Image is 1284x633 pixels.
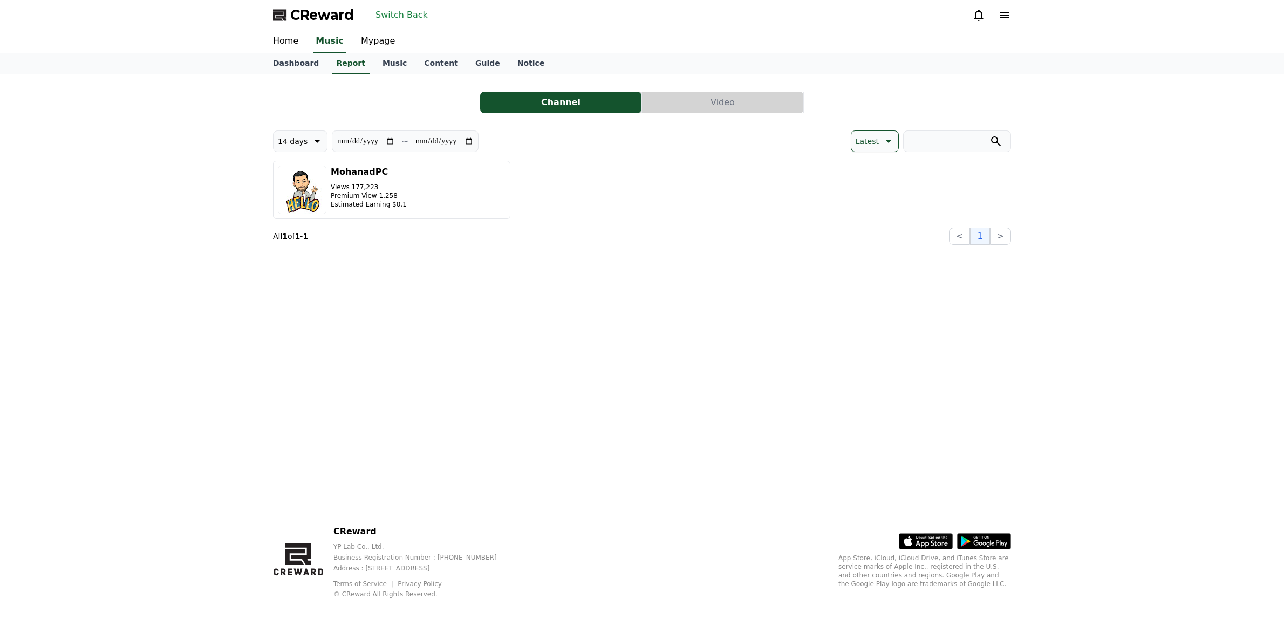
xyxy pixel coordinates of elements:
p: CReward [333,525,514,538]
a: Dashboard [264,53,327,74]
a: Music [374,53,415,74]
a: Terms of Service [333,580,395,588]
p: Address : [STREET_ADDRESS] [333,564,514,573]
button: 14 days [273,130,327,152]
p: Views 177,223 [331,183,407,191]
a: Video [642,92,804,113]
button: Video [642,92,803,113]
button: < [949,228,970,245]
a: Notice [509,53,554,74]
p: YP Lab Co., Ltd. [333,542,514,551]
a: Channel [480,92,642,113]
a: Music [313,30,346,53]
p: Latest [856,134,879,149]
button: Channel [480,92,641,113]
button: Latest [851,130,899,152]
span: CReward [290,6,354,24]
strong: 1 [295,232,300,240]
button: > [990,228,1011,245]
a: Guide [467,53,509,74]
strong: 1 [282,232,288,240]
a: Content [415,53,467,74]
a: Home [264,30,307,53]
button: 1 [970,228,989,245]
p: Premium View 1,258 [331,191,407,200]
button: MohanadPC Views 177,223 Premium View 1,258 Estimated Earning $0.1 [273,161,510,219]
p: Estimated Earning $0.1 [331,200,407,209]
p: Business Registration Number : [PHONE_NUMBER] [333,553,514,562]
strong: 1 [303,232,308,240]
a: CReward [273,6,354,24]
p: App Store, iCloud, iCloud Drive, and iTunes Store are service marks of Apple Inc., registered in ... [838,554,1011,588]
a: Mypage [352,30,404,53]
button: Switch Back [371,6,432,24]
a: Privacy Policy [398,580,442,588]
a: Report [332,53,370,74]
p: 14 days [278,134,308,149]
p: © CReward All Rights Reserved. [333,590,514,598]
img: MohanadPC [278,166,326,214]
h3: MohanadPC [331,166,407,178]
p: All of - [273,231,308,242]
p: ~ [401,135,408,148]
